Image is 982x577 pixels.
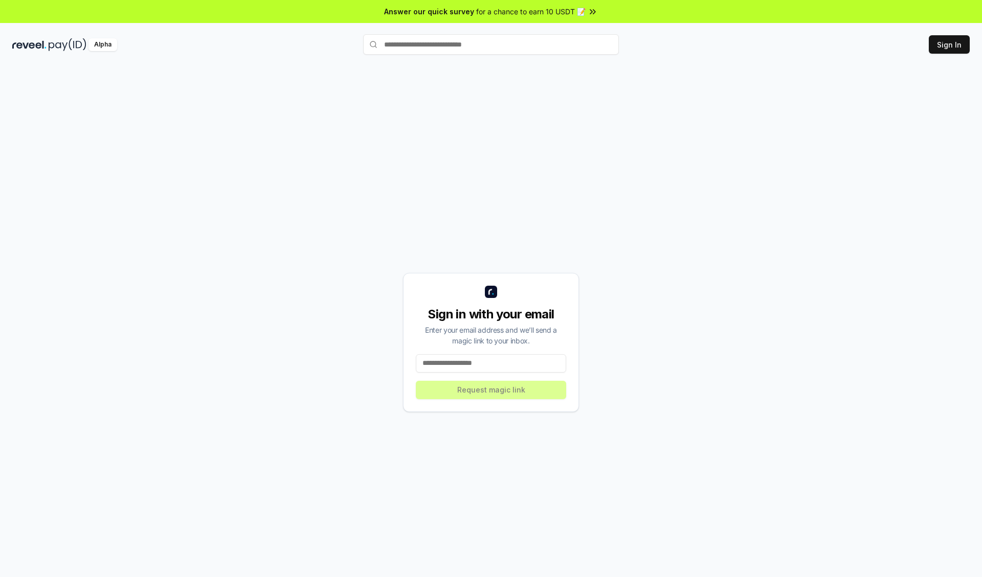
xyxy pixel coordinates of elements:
img: pay_id [49,38,86,51]
div: Sign in with your email [416,306,566,322]
div: Enter your email address and we’ll send a magic link to your inbox. [416,325,566,346]
button: Sign In [929,35,970,54]
img: reveel_dark [12,38,47,51]
img: logo_small [485,286,497,298]
div: Alpha [88,38,117,51]
span: for a chance to earn 10 USDT 📝 [476,6,586,17]
span: Answer our quick survey [384,6,474,17]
